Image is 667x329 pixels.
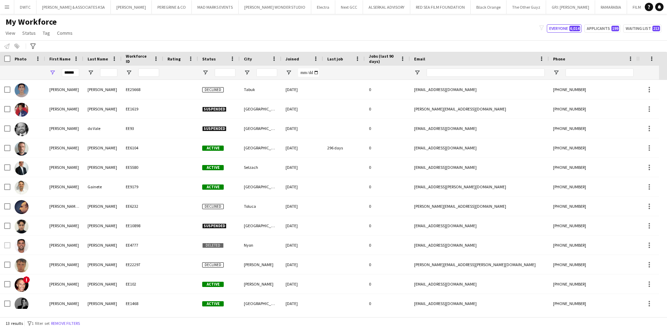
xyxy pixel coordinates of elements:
div: EE10898 [122,216,163,235]
img: carlos soell [15,258,28,272]
div: [PERSON_NAME] [45,216,83,235]
span: Active [202,165,224,170]
span: Photo [15,56,26,61]
button: [PERSON_NAME] WONDER STUDIO [239,0,311,14]
span: First Name [49,56,71,61]
span: Status [202,56,216,61]
div: [DATE] [281,119,323,138]
div: [PERSON_NAME] [83,138,122,157]
button: ALSERKAL ADVISORY [363,0,410,14]
button: Open Filter Menu [553,69,559,76]
div: 0 [365,158,410,177]
button: MAD MARKS EVENTS [192,0,239,14]
div: [DATE] [281,138,323,157]
div: [PERSON_NAME] [45,99,83,118]
span: Declined [202,262,224,268]
div: EE22297 [122,255,163,274]
div: Selzach [240,158,281,177]
button: Open Filter Menu [49,69,56,76]
div: EE93 [122,119,163,138]
span: Comms [57,30,73,36]
div: [PERSON_NAME] [83,294,122,313]
button: Open Filter Menu [414,69,420,76]
div: [GEOGRAPHIC_DATA] [240,138,281,157]
div: Nyon [240,236,281,255]
span: Active [202,146,224,151]
div: EE25668 [122,80,163,99]
span: Declined [202,204,224,209]
div: [PERSON_NAME] [83,216,122,235]
span: Deleted [202,243,224,248]
div: [DATE] [281,216,323,235]
span: 199 [611,26,619,31]
span: Suspended [202,107,227,112]
div: [EMAIL_ADDRESS][DOMAIN_NAME] [410,236,549,255]
span: Declined [202,87,224,92]
a: Comms [54,28,75,38]
button: Remove filters [50,320,81,327]
div: 0 [365,236,410,255]
div: [PERSON_NAME] [45,119,83,138]
input: Row Selection is disabled for this row (unchecked) [4,242,10,248]
div: [PERSON_NAME] [83,158,122,177]
div: [PHONE_NUMBER] [549,138,638,157]
span: City [244,56,252,61]
div: [PERSON_NAME] [45,80,83,99]
button: Waiting list213 [623,24,661,33]
div: [PERSON_NAME] [83,274,122,294]
div: [PHONE_NUMBER] [549,294,638,313]
img: Carlos Alexander Milla Orbe [15,83,28,97]
div: [GEOGRAPHIC_DATA] [240,119,281,138]
div: [PERSON_NAME] [240,255,281,274]
div: [PHONE_NUMBER] [549,197,638,216]
span: Suspended [202,126,227,131]
div: [EMAIL_ADDRESS][DOMAIN_NAME] [410,294,549,313]
span: Phone [553,56,565,61]
div: [PHONE_NUMBER] [549,216,638,235]
span: 1 filter set [32,321,50,326]
div: [PERSON_NAME][EMAIL_ADDRESS][DOMAIN_NAME] [410,197,549,216]
div: 0 [365,80,410,99]
button: Open Filter Menu [202,69,208,76]
button: The Other Guyz [507,0,546,14]
div: 296 days [323,138,365,157]
div: [PERSON_NAME] [83,236,122,255]
div: EE9179 [122,177,163,196]
input: Phone Filter Input [566,68,634,77]
div: [DATE] [281,158,323,177]
span: Suspended [202,223,227,229]
span: Active [202,301,224,306]
img: Carlos Gainete [15,181,28,195]
div: [PERSON_NAME][EMAIL_ADDRESS][PERSON_NAME][DOMAIN_NAME] [410,255,549,274]
span: Last Name [88,56,108,61]
button: Open Filter Menu [286,69,292,76]
div: [EMAIL_ADDRESS][DOMAIN_NAME] [410,216,549,235]
div: [PHONE_NUMBER] [549,236,638,255]
div: [DATE] [281,197,323,216]
span: Active [202,282,224,287]
div: 0 [365,274,410,294]
div: [GEOGRAPHIC_DATA] [240,216,281,235]
div: [PERSON_NAME] [45,177,83,196]
div: [PERSON_NAME] [45,138,83,157]
div: [PERSON_NAME] [83,80,122,99]
button: GPJ: [PERSON_NAME] [546,0,595,14]
a: Status [19,28,39,38]
div: EE6104 [122,138,163,157]
input: First Name Filter Input [62,68,79,77]
div: EE5580 [122,158,163,177]
div: [EMAIL_ADDRESS][DOMAIN_NAME] [410,119,549,138]
div: [DATE] [281,274,323,294]
div: [GEOGRAPHIC_DATA] [240,294,281,313]
input: Joined Filter Input [298,68,319,77]
div: [EMAIL_ADDRESS][DOMAIN_NAME] [410,274,549,294]
span: ! [23,276,30,283]
div: [DATE] [281,177,323,196]
div: 0 [365,294,410,313]
div: [PHONE_NUMBER] [549,99,638,118]
div: [PERSON_NAME] [45,294,83,313]
span: Status [22,30,36,36]
div: [PERSON_NAME] [83,255,122,274]
div: [EMAIL_ADDRESS][PERSON_NAME][DOMAIN_NAME] [410,177,549,196]
button: RAMARABIA [595,0,627,14]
